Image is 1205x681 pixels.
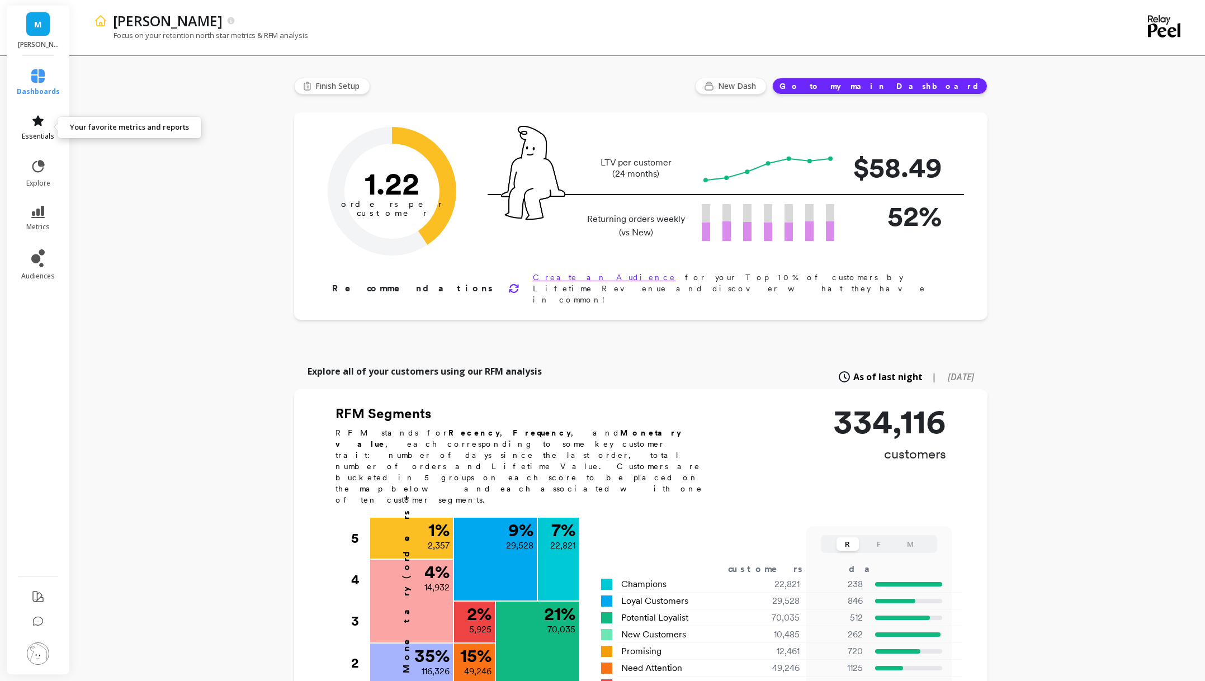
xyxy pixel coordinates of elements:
[814,661,863,675] p: 1125
[94,14,107,27] img: header icon
[467,605,492,623] p: 2 %
[308,365,542,378] p: Explore all of your customers using our RFM analysis
[17,87,60,96] span: dashboards
[695,78,767,94] button: New Dash
[508,521,533,539] p: 9 %
[27,642,49,665] img: profile picture
[852,195,942,237] p: 52%
[533,272,952,305] p: for your Top 10% of customers by Lifetime Revenue and discover what they have in common!
[424,581,450,594] p: 14,932
[26,223,50,231] span: metrics
[550,539,575,552] p: 22,821
[621,611,688,625] span: Potential Loyalist
[868,537,890,551] button: F
[513,428,571,437] b: Frequency
[733,578,813,591] div: 22,821
[428,539,450,552] p: 2,357
[422,665,450,678] p: 116,326
[294,78,370,94] button: Finish Setup
[448,428,500,437] b: Recency
[932,370,937,384] span: |
[356,208,427,218] tspan: customer
[460,647,492,665] p: 15 %
[814,611,863,625] p: 512
[332,282,495,295] p: Recommendations
[849,562,895,576] div: days
[351,600,369,642] div: 3
[772,78,987,94] button: Go to my main Dashboard
[621,628,686,641] span: New Customers
[837,537,859,551] button: R
[948,371,974,383] span: [DATE]
[34,18,42,31] span: M
[464,665,492,678] p: 49,246
[584,157,688,179] p: LTV per customer (24 months)
[469,623,492,636] p: 5,925
[814,578,863,591] p: 238
[733,645,813,658] div: 12,461
[414,647,450,665] p: 35 %
[621,661,682,675] span: Need Attention
[733,661,813,675] div: 49,246
[501,126,565,220] img: pal seatted on line
[814,645,863,658] p: 720
[733,594,813,608] div: 29,528
[94,30,308,40] p: Focus on your retention north star metrics & RFM analysis
[899,537,922,551] button: M
[424,563,450,581] p: 4 %
[547,623,575,636] p: 70,035
[315,81,363,92] span: Finish Setup
[335,405,716,423] h2: RFM Segments
[506,539,533,552] p: 29,528
[621,594,688,608] span: Loyal Customers
[428,521,450,539] p: 1 %
[551,521,575,539] p: 7 %
[733,628,813,641] div: 10,485
[365,165,419,202] text: 1.22
[544,605,575,623] p: 21 %
[26,179,50,188] span: explore
[351,559,369,600] div: 4
[718,81,759,92] span: New Dash
[852,146,942,188] p: $58.49
[533,273,676,282] a: Create an Audience
[584,212,688,239] p: Returning orders weekly (vs New)
[18,40,59,49] p: maude
[814,594,863,608] p: 846
[22,132,54,141] span: essentials
[621,645,661,658] span: Promising
[113,11,223,30] p: maude
[833,445,946,463] p: customers
[341,199,443,209] tspan: orders per
[21,272,55,281] span: audiences
[853,370,923,384] span: As of last night
[351,518,369,559] div: 5
[621,578,667,591] span: Champions
[833,405,946,438] p: 334,116
[728,562,819,576] div: customers
[335,427,716,505] p: RFM stands for , , and , each corresponding to some key customer trait: number of days since the ...
[814,628,863,641] p: 262
[733,611,813,625] div: 70,035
